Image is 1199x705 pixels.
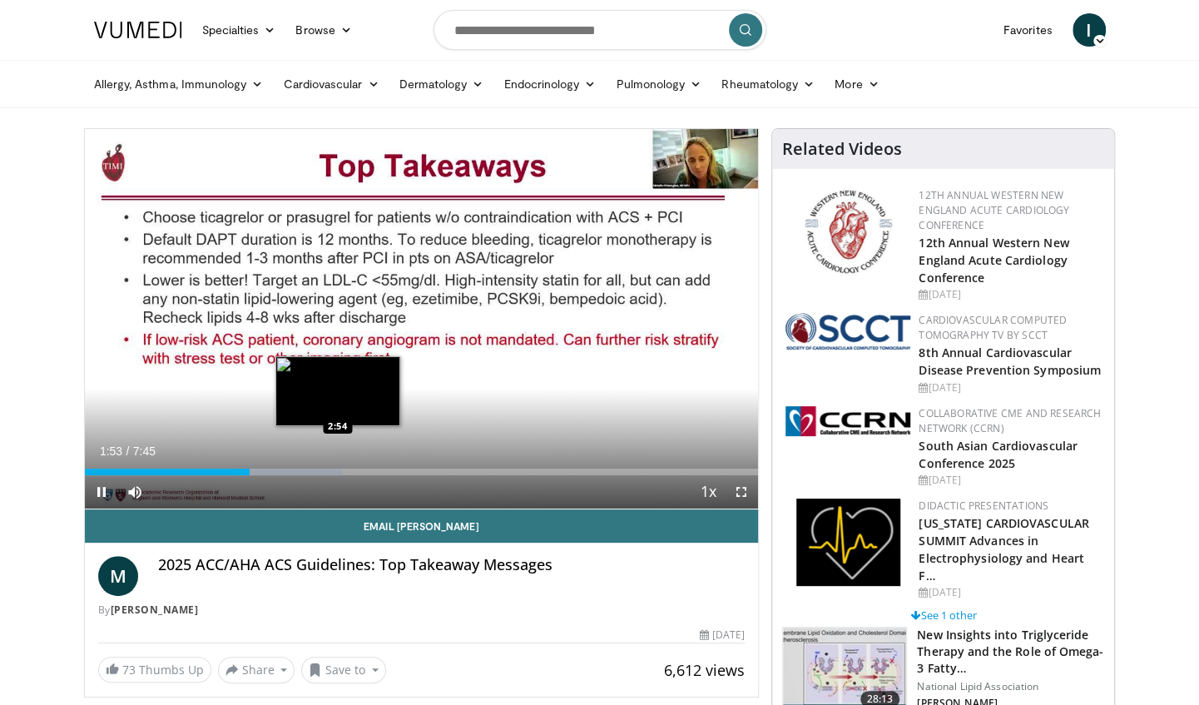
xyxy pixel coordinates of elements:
[84,67,274,101] a: Allergy, Asthma, Immunology
[118,475,151,509] button: Mute
[126,444,130,458] span: /
[785,406,910,436] img: a04ee3ba-8487-4636-b0fb-5e8d268f3737.png.150x105_q85_autocrop_double_scale_upscale_version-0.2.png
[700,628,745,643] div: [DATE]
[993,13,1063,47] a: Favorites
[711,67,825,101] a: Rheumatology
[158,556,746,574] h4: 2025 ACC/AHA ACS Guidelines: Top Takeaway Messages
[98,556,138,596] a: M
[802,188,894,276] img: 0954f259-7907-4053-a817-32a96463ecc8.png.150x105_q85_autocrop_double_scale_upscale_version-0.2.png
[796,499,900,586] img: 1860aa7a-ba06-47e3-81a4-3dc728c2b4cf.png.150x105_q85_autocrop_double_scale_upscale_version-0.2.png
[98,657,211,683] a: 73 Thumbs Up
[664,660,745,680] span: 6,612 views
[919,235,1068,285] a: 12th Annual Western New England Acute Cardiology Conference
[919,313,1067,342] a: Cardiovascular Computed Tomography TV by SCCT
[94,22,182,38] img: VuMedi Logo
[919,515,1089,583] a: [US_STATE] CARDIOVASCULAR SUMMIT Advances in Electrophysiology and Heart F…
[100,444,122,458] span: 1:53
[917,627,1104,677] h3: New Insights into Triglyceride Therapy and the Role of Omega-3 Fatty…
[917,680,1104,693] p: National Lipid Association
[919,380,1101,395] div: [DATE]
[285,13,362,47] a: Browse
[825,67,889,101] a: More
[111,603,199,617] a: [PERSON_NAME]
[122,662,136,678] span: 73
[919,585,1101,600] div: [DATE]
[434,10,766,50] input: Search topics, interventions
[606,67,711,101] a: Pulmonology
[725,475,758,509] button: Fullscreen
[919,438,1078,471] a: South Asian Cardiovascular Conference 2025
[133,444,156,458] span: 7:45
[1073,13,1106,47] a: I
[218,657,295,683] button: Share
[691,475,725,509] button: Playback Rate
[275,356,400,426] img: image.jpeg
[192,13,286,47] a: Specialties
[85,129,759,509] video-js: Video Player
[919,406,1101,435] a: Collaborative CME and Research Network (CCRN)
[85,509,759,543] a: Email [PERSON_NAME]
[301,657,386,683] button: Save to
[919,345,1101,378] a: 8th Annual Cardiovascular Disease Prevention Symposium
[919,499,1101,514] div: Didactic Presentations
[85,469,759,475] div: Progress Bar
[785,313,910,350] img: 51a70120-4f25-49cc-93a4-67582377e75f.png.150x105_q85_autocrop_double_scale_upscale_version-0.2.png
[98,603,746,618] div: By
[493,67,606,101] a: Endocrinology
[919,473,1101,488] div: [DATE]
[389,67,494,101] a: Dermatology
[782,139,902,159] h4: Related Videos
[910,608,976,623] a: See 1 other
[85,475,118,509] button: Pause
[273,67,389,101] a: Cardiovascular
[919,188,1069,232] a: 12th Annual Western New England Acute Cardiology Conference
[919,287,1101,302] div: [DATE]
